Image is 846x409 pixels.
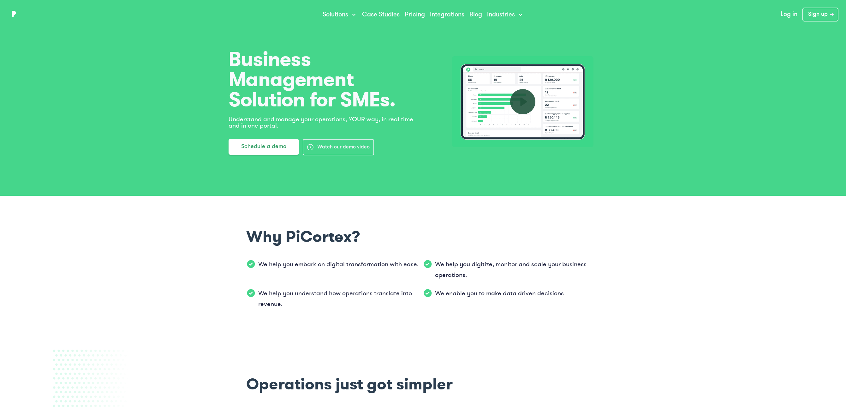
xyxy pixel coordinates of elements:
img: PiCortex [8,8,20,20]
a: Blog [469,12,482,18]
span: Sign up [808,11,828,18]
span: Watch our demo video [317,143,370,151]
p: We enable you to make data driven decisions [435,288,600,299]
span: Solutions [323,11,348,19]
a: Pricing [405,12,425,18]
p: We help you digitize, monitor and scale your business operations. [435,259,600,280]
button: industry [452,56,593,147]
h1: Why PiCortex? [246,227,599,246]
a: Log in [776,8,802,21]
button: Watch our demo video [303,139,374,155]
a: Case Studies [362,12,400,18]
p: Understand and manage your operations, YOUR way, in real time and in one portal. [229,116,418,129]
a: Industries [487,11,524,19]
span: Industries [487,11,515,19]
h1: Operations just got simpler [246,375,599,394]
button: Solutions [323,11,357,19]
span: Business Management Solution for SMEs. [229,49,418,110]
p: We help you understand how operations translate into revenue. [258,288,423,310]
a: Integrations [430,12,464,18]
button: Schedule a demo [229,139,299,155]
p: We help you embark on digital transformation with ease. [258,259,423,270]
